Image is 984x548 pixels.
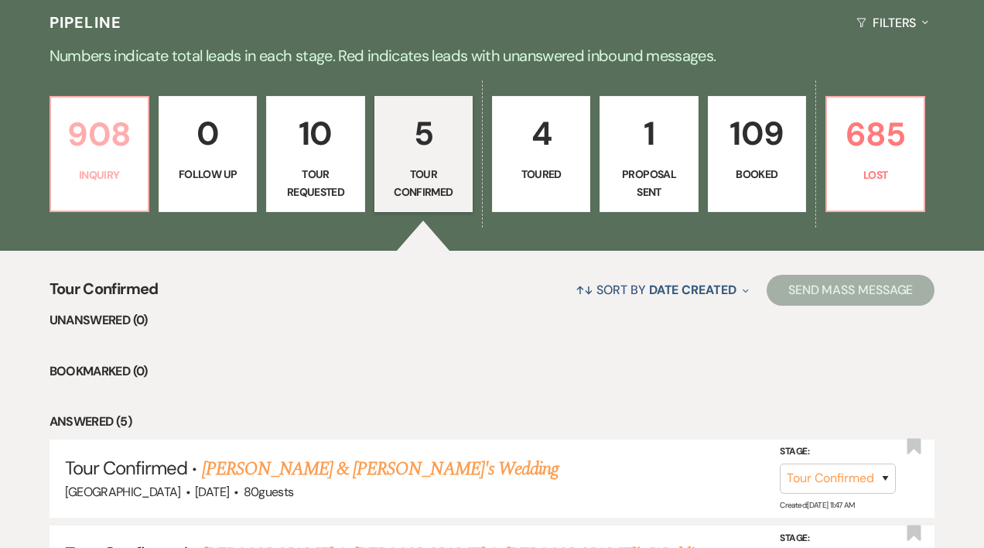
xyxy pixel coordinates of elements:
[610,166,688,200] p: Proposal Sent
[276,166,354,200] p: Tour Requested
[836,166,914,183] p: Lost
[50,12,122,33] h3: Pipeline
[202,455,559,483] a: [PERSON_NAME] & [PERSON_NAME]'s Wedding
[384,166,463,200] p: Tour Confirmed
[169,108,247,159] p: 0
[502,166,580,183] p: Toured
[576,282,594,298] span: ↑↓
[266,96,364,212] a: 10Tour Requested
[50,361,935,382] li: Bookmarked (0)
[276,108,354,159] p: 10
[50,277,159,310] span: Tour Confirmed
[169,166,247,183] p: Follow Up
[649,282,736,298] span: Date Created
[718,108,796,159] p: 109
[374,96,473,212] a: 5Tour Confirmed
[492,96,590,212] a: 4Toured
[65,456,188,480] span: Tour Confirmed
[384,108,463,159] p: 5
[718,166,796,183] p: Booked
[50,310,935,331] li: Unanswered (0)
[195,484,229,500] span: [DATE]
[65,484,181,500] span: [GEOGRAPHIC_DATA]
[708,96,806,212] a: 109Booked
[600,96,698,212] a: 1Proposal Sent
[610,108,688,159] p: 1
[60,166,138,183] p: Inquiry
[825,96,925,212] a: 685Lost
[767,275,935,306] button: Send Mass Message
[159,96,257,212] a: 0Follow Up
[244,484,294,500] span: 80 guests
[780,529,896,546] label: Stage:
[50,96,149,212] a: 908Inquiry
[60,108,138,160] p: 908
[50,412,935,432] li: Answered (5)
[780,444,896,461] label: Stage:
[502,108,580,159] p: 4
[836,108,914,160] p: 685
[780,500,854,510] span: Created: [DATE] 11:47 AM
[569,269,755,310] button: Sort By Date Created
[850,2,934,43] button: Filters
